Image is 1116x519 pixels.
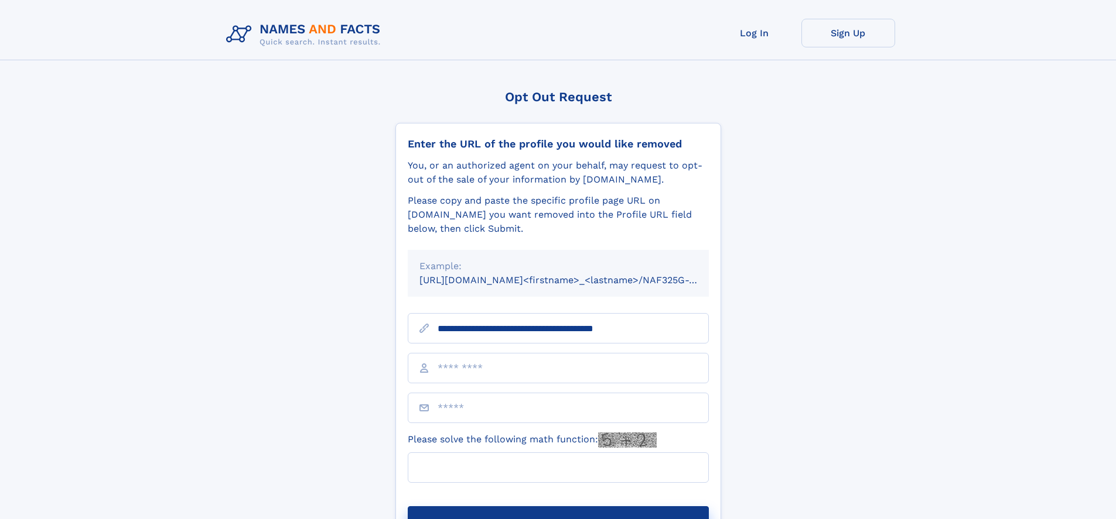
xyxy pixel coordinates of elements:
div: Enter the URL of the profile you would like removed [408,138,709,150]
label: Please solve the following math function: [408,432,657,448]
a: Sign Up [801,19,895,47]
small: [URL][DOMAIN_NAME]<firstname>_<lastname>/NAF325G-xxxxxxxx [419,274,731,286]
img: Logo Names and Facts [221,19,390,50]
div: You, or an authorized agent on your behalf, may request to opt-out of the sale of your informatio... [408,159,709,187]
div: Opt Out Request [395,90,721,104]
div: Please copy and paste the specific profile page URL on [DOMAIN_NAME] you want removed into the Pr... [408,194,709,236]
a: Log In [708,19,801,47]
div: Example: [419,259,697,273]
